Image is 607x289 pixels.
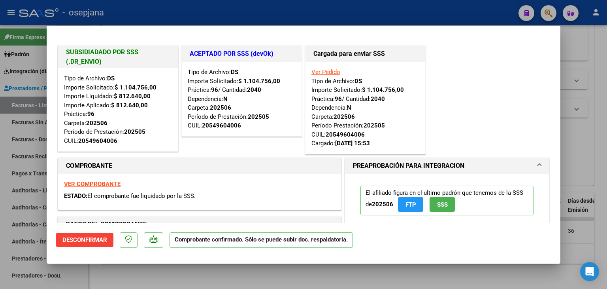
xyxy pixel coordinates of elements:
[248,113,269,120] strong: 202505
[62,236,107,243] span: Desconfirmar
[64,74,172,145] div: Tipo de Archivo: Importe Solicitado: Importe Liquidado: Importe Aplicado: Práctica: Carpeta: Perí...
[347,104,351,111] strong: N
[64,192,87,200] span: ESTADO:
[354,78,362,85] strong: DS
[326,130,365,139] div: 20549604006
[124,128,145,135] strong: 202505
[398,197,423,212] button: FTP
[223,95,228,103] strong: N
[334,113,355,120] strong: 202506
[87,192,196,200] span: El comprobante fue liquidado por la SSS.
[188,68,296,130] div: Tipo de Archivo: Importe Solicitado: Práctica: / Cantidad: Dependencia: Carpeta: Período de Prest...
[335,95,342,103] strong: 96
[247,86,261,93] strong: 2040
[353,161,464,171] h1: PREAPROBACIÓN PARA INTEGRACION
[372,201,393,208] strong: 202506
[87,110,94,118] strong: 96
[405,201,416,208] span: FTP
[56,233,113,247] button: Desconfirmar
[64,181,121,188] a: VER COMPROBANTE
[371,95,385,103] strong: 2040
[238,78,280,85] strong: $ 1.104.756,00
[190,49,294,59] h1: ACEPTADO POR SSS (devOk)
[86,120,107,127] strong: 202506
[78,137,117,146] div: 20549604006
[345,158,549,174] mat-expansion-panel-header: PREAPROBACIÓN PARA INTEGRACION
[114,93,151,100] strong: $ 812.640,00
[311,68,419,148] div: Tipo de Archivo: Importe Solicitado: Práctica: / Cantidad: Dependencia: Carpeta: Período Prestaci...
[66,162,112,169] strong: COMPROBANTE
[202,121,241,130] div: 20549604006
[437,201,448,208] span: SSS
[107,75,115,82] strong: DS
[211,86,218,93] strong: 96
[170,232,353,248] p: Comprobante confirmado. Sólo se puede subir doc. respaldatoria.
[335,140,370,147] strong: [DATE] 15:53
[66,48,170,67] h1: SUBSIDIADADO POR SSS (.DR_ENVIO)
[115,84,156,91] strong: $ 1.104.756,00
[430,197,455,212] button: SSS
[231,68,238,76] strong: DS
[313,49,417,59] h1: Cargada para enviar SSS
[311,68,340,76] a: Ver Pedido
[362,86,404,93] strong: $ 1.104.756,00
[210,104,231,111] strong: 202506
[66,221,147,228] strong: DATOS DEL COMPROBANTE
[111,102,148,109] strong: $ 812.640,00
[360,186,533,215] p: El afiliado figura en el ultimo padrón que tenemos de la SSS de
[364,122,385,129] strong: 202505
[580,262,599,281] div: Open Intercom Messenger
